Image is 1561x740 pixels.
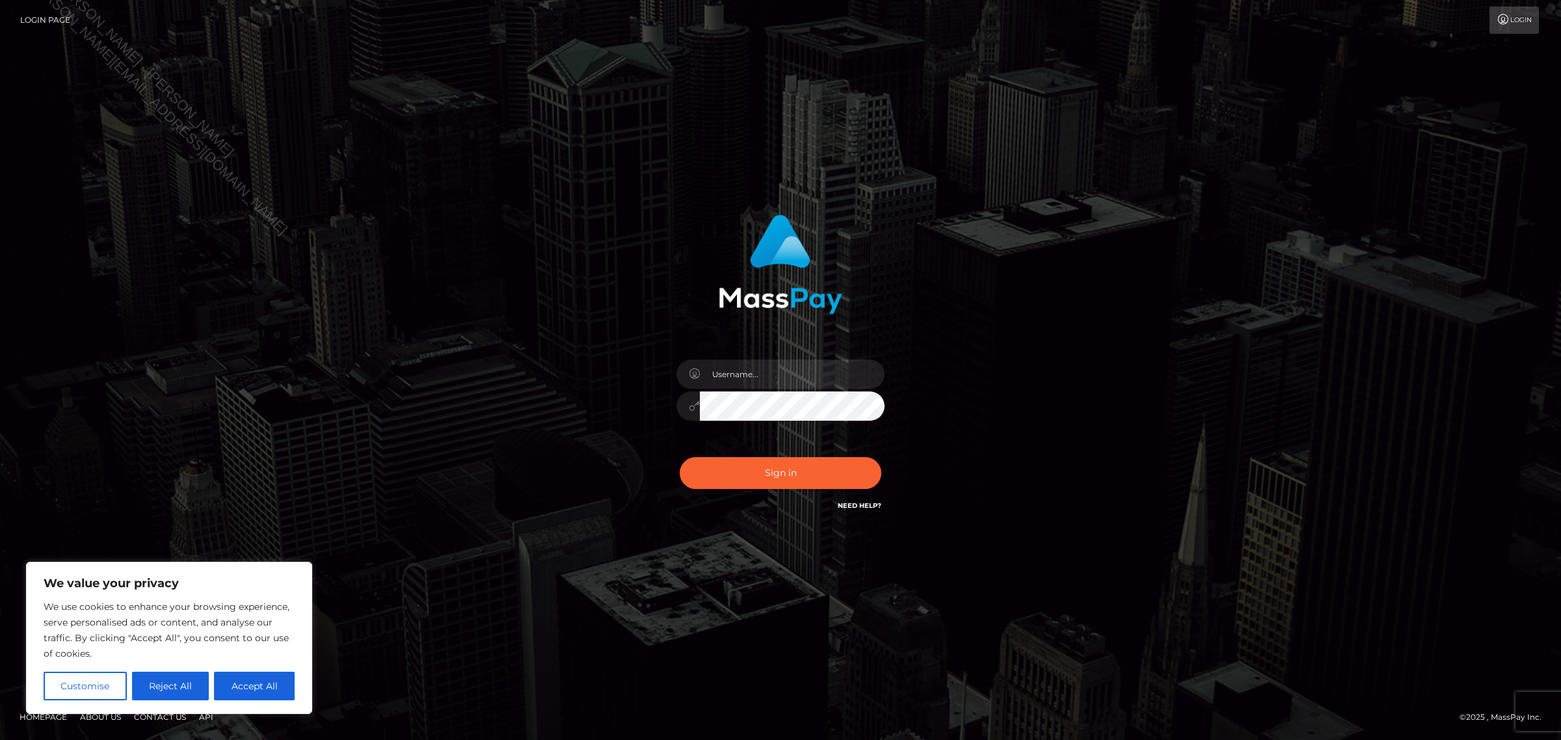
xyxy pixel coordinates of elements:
[129,707,191,727] a: Contact Us
[26,562,312,714] div: We value your privacy
[1489,7,1539,34] a: Login
[44,672,127,700] button: Customise
[838,501,881,510] a: Need Help?
[214,672,295,700] button: Accept All
[44,575,295,591] p: We value your privacy
[719,215,842,314] img: MassPay Login
[680,457,881,489] button: Sign in
[44,599,295,661] p: We use cookies to enhance your browsing experience, serve personalised ads or content, and analys...
[75,707,126,727] a: About Us
[700,360,885,389] input: Username...
[194,707,219,727] a: API
[20,7,70,34] a: Login Page
[132,672,209,700] button: Reject All
[14,707,72,727] a: Homepage
[1460,710,1551,724] div: © 2025 , MassPay Inc.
